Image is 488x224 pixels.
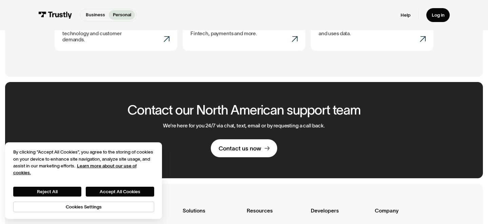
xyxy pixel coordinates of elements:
a: More information about your privacy, opens in a new tab [13,163,137,175]
img: Trustly Logo [38,12,72,19]
a: Help [401,12,410,18]
p: Read the latest in open banking, Fintech, payments and more. [190,24,273,37]
p: Learn how Trustly protects, collects and uses data. [319,24,401,37]
div: Log in [432,12,445,18]
a: Log in [426,8,450,22]
button: Accept All Cookies [86,187,154,197]
div: Privacy [13,149,154,212]
div: Resources [247,206,305,223]
div: Company [375,206,433,223]
a: Business [82,10,109,20]
a: Contact us now [211,139,277,157]
div: Cookie banner [5,142,162,219]
button: Cookies Settings [13,202,154,212]
p: Business [86,12,105,18]
p: Stay in the know on new trends, technology and customer demands. [62,24,145,43]
button: Reject All [13,187,81,197]
h2: Contact our North American support team [127,103,361,117]
a: Personal [109,10,135,20]
p: We’re here for you 24/7 via chat, text, email or by requesting a call back. [163,123,325,129]
div: Solutions [183,206,241,223]
div: Developers [311,206,369,223]
p: Personal [113,12,131,18]
div: Contact us now [219,145,261,152]
div: By clicking “Accept All Cookies”, you agree to the storing of cookies on your device to enhance s... [13,149,154,176]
